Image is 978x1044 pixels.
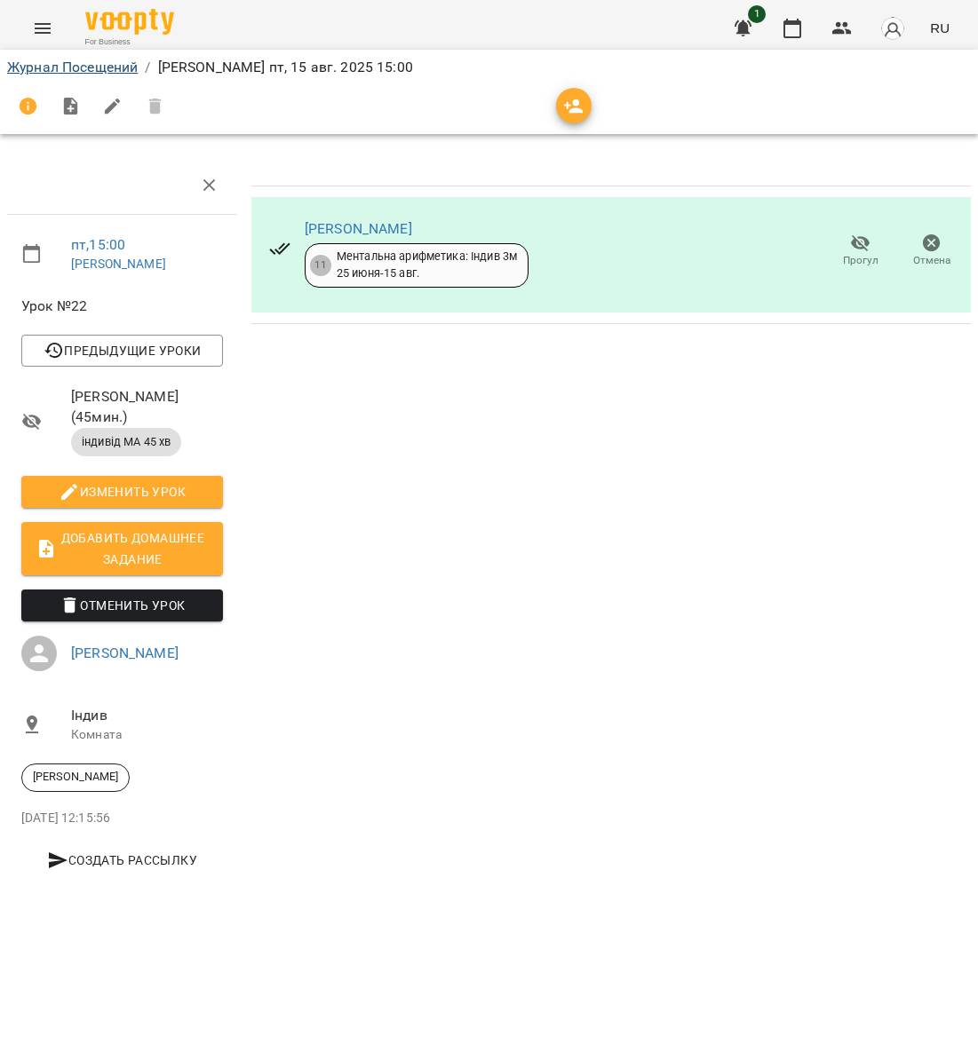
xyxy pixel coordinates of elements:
span: For Business [85,36,174,48]
button: Предыдущие уроки [21,335,223,367]
div: [PERSON_NAME] [21,763,130,792]
a: [PERSON_NAME] [305,220,412,237]
button: Отменить Урок [21,589,223,621]
div: Ментальна арифметика: Індив 3м 25 июня - 15 авг. [337,249,517,281]
span: RU [930,19,950,37]
span: 1 [748,5,766,23]
a: Журнал Посещений [7,59,138,75]
button: Изменить урок [21,476,223,508]
button: Отмена [896,226,967,276]
span: Урок №22 [21,296,223,317]
span: Добавить домашнее задание [36,527,209,570]
button: RU [923,12,957,44]
p: [PERSON_NAME] пт, 15 авг. 2025 15:00 [158,57,413,78]
span: Создать рассылку [28,850,216,871]
a: пт , 15:00 [71,236,125,253]
button: Добавить домашнее задание [21,522,223,575]
img: avatar_s.png [880,16,905,41]
button: Создать рассылку [21,844,223,876]
p: [DATE] 12:15:56 [21,810,223,827]
span: Індив [71,705,223,726]
a: [PERSON_NAME] [71,257,166,271]
span: Прогул [843,253,879,268]
span: Отмена [913,253,950,268]
span: [PERSON_NAME] [22,769,129,785]
a: [PERSON_NAME] [71,645,179,661]
nav: breadcrumb [7,57,971,78]
li: / [145,57,150,78]
span: Изменить урок [36,481,209,502]
span: Отменить Урок [36,595,209,616]
span: індивід МА 45 хв [71,434,181,450]
span: [PERSON_NAME] ( 45 мин. ) [71,386,223,428]
button: Прогул [825,226,896,276]
button: Menu [21,7,64,50]
span: Предыдущие уроки [36,340,209,361]
p: Комната [71,726,223,744]
div: 11 [310,255,331,276]
img: Voopty Logo [85,9,174,35]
